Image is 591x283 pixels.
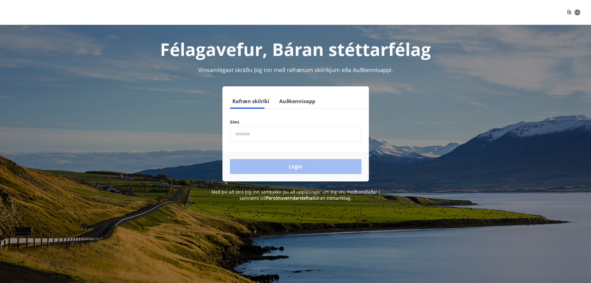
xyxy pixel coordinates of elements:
button: ÍS [564,7,584,18]
label: Sími [230,119,361,125]
span: Með því að skrá þig inn samþykkir þú að upplýsingar um þig séu meðhöndlaðar í samræmi við Báran s... [211,189,380,201]
button: Rafræn skilríki [230,94,272,109]
a: Persónuverndarstefna [266,195,313,201]
span: Vinsamlegast skráðu þig inn með rafrænum skilríkjum eða Auðkennisappi. [198,66,393,74]
h1: Félagavefur, Báran stéttarfélag [80,37,512,61]
button: Auðkennisapp [277,94,318,109]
